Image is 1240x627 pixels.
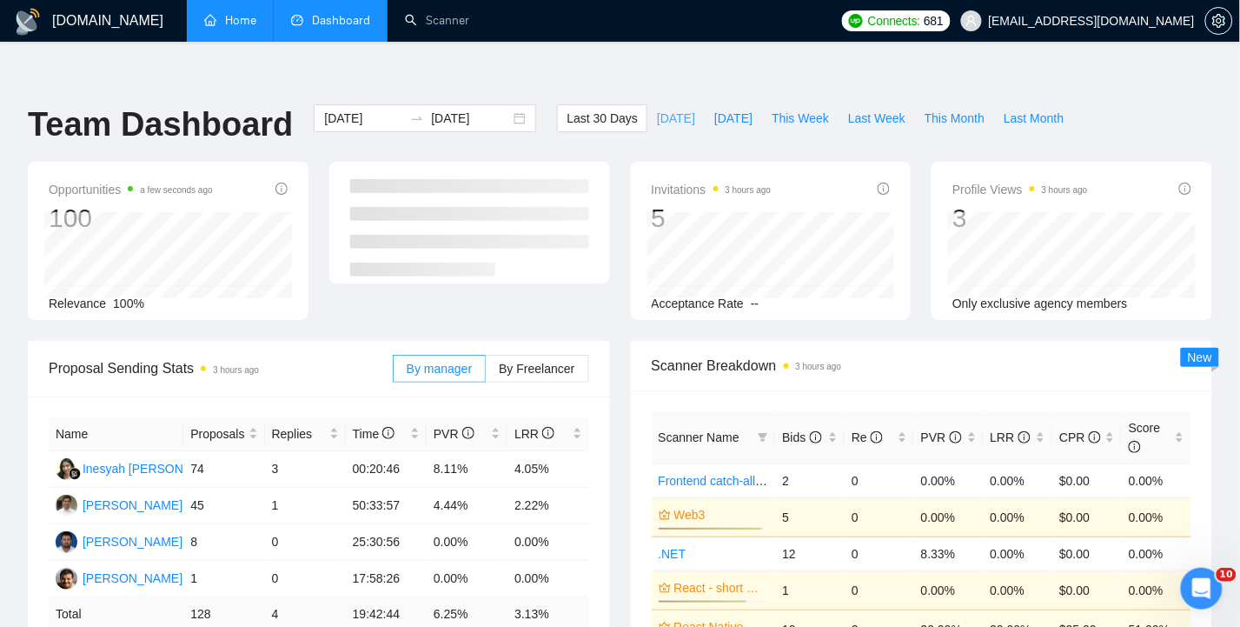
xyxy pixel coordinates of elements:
[140,185,212,195] time: a few seconds ago
[1179,183,1191,195] span: info-circle
[83,459,385,478] div: Inesyah [PERSON_NAME] Zaelsyah [PERSON_NAME]
[1217,568,1237,582] span: 10
[1122,570,1191,610] td: 0.00%
[1059,430,1100,444] span: CPR
[499,362,574,376] span: By Freelancer
[1122,464,1191,497] td: 0.00%
[56,534,182,548] a: AK[PERSON_NAME]
[346,451,427,488] td: 00:20:46
[762,104,839,132] button: This Week
[324,109,403,128] input: Start date
[871,431,883,444] span: info-circle
[56,531,77,553] img: AK
[183,417,264,451] th: Proposals
[921,430,962,444] span: PVR
[914,497,984,537] td: 0.00%
[427,488,507,524] td: 4.44%
[965,15,978,27] span: user
[775,570,845,610] td: 1
[353,427,395,441] span: Time
[952,179,1088,200] span: Profile Views
[183,524,264,561] td: 8
[28,104,293,145] h1: Team Dashboard
[1052,464,1122,497] td: $0.00
[868,11,920,30] span: Connects:
[849,14,863,28] img: upwork-logo.png
[950,431,962,444] span: info-circle
[914,570,984,610] td: 0.00%
[726,185,772,195] time: 3 hours ago
[751,297,759,310] span: --
[925,109,985,128] span: This Month
[56,495,77,517] img: TD
[652,202,772,235] div: 5
[83,496,286,515] div: [PERSON_NAME] [PERSON_NAME]
[56,461,385,475] a: IIInesyah [PERSON_NAME] Zaelsyah [PERSON_NAME]
[1004,109,1064,128] span: Last Month
[49,297,106,310] span: Relevance
[14,8,42,36] img: logo
[542,427,554,439] span: info-circle
[772,109,829,128] span: This Week
[113,297,144,310] span: 100%
[346,561,427,597] td: 17:58:26
[1018,431,1031,444] span: info-circle
[1205,14,1233,28] a: setting
[839,104,915,132] button: Last Week
[507,524,588,561] td: 0.00%
[652,179,772,200] span: Invitations
[984,464,1053,497] td: 0.00%
[758,432,768,443] span: filter
[213,365,259,375] time: 3 hours ago
[705,104,762,132] button: [DATE]
[1122,537,1191,570] td: 0.00%
[272,424,326,444] span: Replies
[1052,570,1122,610] td: $0.00
[1089,431,1101,444] span: info-circle
[915,104,994,132] button: This Month
[49,357,393,379] span: Proposal Sending Stats
[1188,350,1212,364] span: New
[647,104,705,132] button: [DATE]
[291,14,303,26] span: dashboard
[952,297,1128,310] span: Only exclusive agency members
[984,497,1053,537] td: 0.00%
[1042,185,1088,195] time: 3 hours ago
[984,537,1053,570] td: 0.00%
[914,537,984,570] td: 8.33%
[674,505,766,524] a: Web3
[845,537,914,570] td: 0
[346,524,427,561] td: 25:30:56
[407,362,472,376] span: By manager
[427,524,507,561] td: 0.00%
[652,355,1192,377] span: Scanner Breakdown
[848,109,905,128] span: Last Week
[462,427,474,439] span: info-circle
[567,109,638,128] span: Last 30 Days
[952,202,1088,235] div: 3
[991,430,1031,444] span: LRR
[434,427,474,441] span: PVR
[659,582,671,594] span: crown
[69,468,81,480] img: gigradar-bm.png
[265,524,346,561] td: 0
[652,297,745,310] span: Acceptance Rate
[405,13,469,28] a: searchScanner
[557,104,647,132] button: Last 30 Days
[775,537,845,570] td: 12
[507,488,588,524] td: 2.22%
[507,561,588,597] td: 0.00%
[382,427,395,439] span: info-circle
[657,109,695,128] span: [DATE]
[754,424,772,450] span: filter
[1205,7,1233,35] button: setting
[659,474,856,488] a: Frontend catch-all - short description
[56,570,182,584] a: DK[PERSON_NAME]
[659,547,686,561] a: .NET
[183,488,264,524] td: 45
[1129,421,1161,454] span: Score
[878,183,890,195] span: info-circle
[312,13,370,28] span: Dashboard
[1052,537,1122,570] td: $0.00
[56,458,77,480] img: II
